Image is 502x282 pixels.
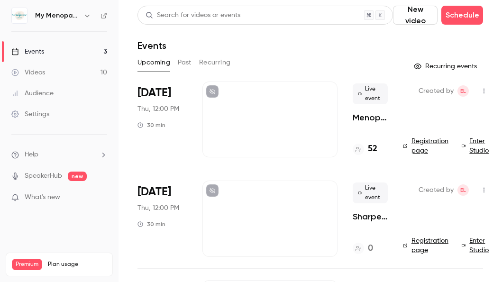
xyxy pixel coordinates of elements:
[353,112,388,123] a: Menopause and the Power of Sleep - How Better Sleep Transforms Everything
[368,242,373,255] h4: 0
[11,47,44,56] div: Events
[137,104,179,114] span: Thu, 12:00 PM
[137,40,166,51] h1: Events
[137,85,171,100] span: [DATE]
[403,136,450,155] a: Registration page
[353,182,388,203] span: Live event
[137,203,179,213] span: Thu, 12:00 PM
[199,55,231,70] button: Recurring
[11,68,45,77] div: Videos
[137,220,165,228] div: 30 min
[11,89,54,98] div: Audience
[419,85,454,97] span: Created by
[457,85,469,97] span: Emma Lambourne
[25,192,60,202] span: What's new
[353,242,373,255] a: 0
[403,236,450,255] a: Registration page
[368,143,377,155] h4: 52
[457,184,469,196] span: Emma Lambourne
[353,143,377,155] a: 52
[137,55,170,70] button: Upcoming
[35,11,80,20] h6: My Menopause Centre - Wellness Wisdom
[137,82,187,157] div: Oct 30 Thu, 12:00 PM (Europe/London)
[353,83,388,104] span: Live event
[460,85,466,97] span: EL
[137,121,165,129] div: 30 min
[460,184,466,196] span: EL
[137,181,187,256] div: Nov 27 Thu, 12:00 PM (Europe/London)
[393,6,438,25] button: New video
[68,172,87,181] span: new
[12,8,27,23] img: My Menopause Centre - Wellness Wisdom
[462,236,492,255] a: Enter Studio
[11,150,107,160] li: help-dropdown-opener
[146,10,240,20] div: Search for videos or events
[441,6,483,25] button: Schedule
[353,211,388,222] a: Sharper Minds: Managing [MEDICAL_DATA] in the [MEDICAL_DATA] and Menopause
[178,55,192,70] button: Past
[462,136,492,155] a: Enter Studio
[48,261,107,268] span: Plan usage
[137,184,171,200] span: [DATE]
[410,59,483,74] button: Recurring events
[25,171,62,181] a: SpeakerHub
[419,184,454,196] span: Created by
[25,150,38,160] span: Help
[12,259,42,270] span: Premium
[11,109,49,119] div: Settings
[96,193,107,202] iframe: Noticeable Trigger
